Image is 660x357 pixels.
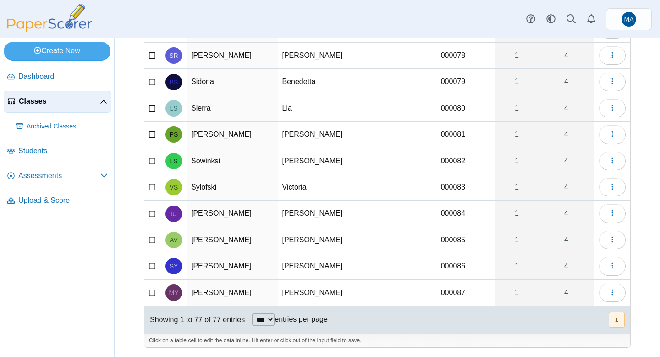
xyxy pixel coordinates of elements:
td: [PERSON_NAME] [187,227,278,253]
a: Archived Classes [13,116,111,138]
span: Presley Silverman [170,131,178,138]
a: 1 [495,148,538,174]
span: Stephanie Romano [169,52,178,59]
td: [PERSON_NAME] [278,280,360,306]
a: 4 [538,280,594,306]
a: 1 [495,201,538,226]
td: Sierra [187,95,278,122]
img: PaperScorer [4,4,95,32]
a: Marymount Admissions [606,8,652,30]
a: 1 [495,174,538,200]
a: 1 [495,122,538,147]
span: Sophie Yi [170,263,178,269]
td: [PERSON_NAME] [278,43,360,69]
a: 4 [538,43,594,68]
a: 4 [538,253,594,279]
a: Classes [4,91,111,113]
td: 000086 [436,253,496,279]
td: Sowinksi [187,148,278,174]
a: 1 [495,69,538,95]
a: Create New [4,42,110,60]
td: [PERSON_NAME] [278,227,360,253]
a: 4 [538,95,594,121]
a: Upload & Score [4,190,111,212]
a: 4 [538,69,594,95]
span: Alexandra Vrabel [170,237,178,243]
nav: pagination [608,312,625,327]
td: 000082 [436,148,496,174]
span: Dashboard [18,72,108,82]
span: Lia Sierra [170,105,177,112]
td: 000079 [436,69,496,95]
td: Victoria [278,174,360,201]
span: Students [18,146,108,156]
span: Lara Sowinksi [170,158,177,164]
span: Millicent Youngren [169,290,179,296]
td: 000080 [436,95,496,122]
a: 4 [538,122,594,147]
td: 000087 [436,280,496,306]
td: Sylofski [187,174,278,201]
a: 4 [538,227,594,253]
td: [PERSON_NAME] [187,43,278,69]
a: 1 [495,227,538,253]
a: Assessments [4,165,111,187]
a: Alerts [581,9,601,29]
a: 1 [495,253,538,279]
span: Archived Classes [27,122,108,131]
td: 000078 [436,43,496,69]
label: entries per page [275,315,328,323]
button: 1 [609,312,625,327]
td: [PERSON_NAME] [187,122,278,148]
td: [PERSON_NAME] [278,253,360,279]
a: Dashboard [4,66,111,88]
td: Sidona [187,69,278,95]
td: [PERSON_NAME] [278,148,360,174]
a: 1 [495,43,538,68]
span: Upload & Score [18,195,108,206]
a: 1 [495,280,538,306]
td: 000084 [436,201,496,227]
a: 4 [538,201,594,226]
a: 4 [538,174,594,200]
a: PaperScorer [4,25,95,33]
td: [PERSON_NAME] [278,122,360,148]
td: [PERSON_NAME] [187,201,278,227]
td: Benedetta [278,69,360,95]
span: Benedetta Sidona [170,79,178,85]
span: Isabel Uruchima [170,211,177,217]
td: [PERSON_NAME] [187,280,278,306]
td: Lia [278,95,360,122]
a: Students [4,140,111,162]
a: 4 [538,148,594,174]
div: Click on a table cell to edit the data inline. Hit enter or click out of the input field to save. [144,334,630,347]
td: 000081 [436,122,496,148]
td: 000083 [436,174,496,201]
a: 1 [495,95,538,121]
div: Showing 1 to 77 of 77 entries [144,306,245,334]
span: Classes [19,96,100,106]
td: [PERSON_NAME] [187,253,278,279]
span: Marymount Admissions [624,16,634,22]
td: 000085 [436,227,496,253]
span: Assessments [18,171,100,181]
td: [PERSON_NAME] [278,201,360,227]
span: Marymount Admissions [621,12,636,27]
span: Victoria Sylofski [170,184,178,190]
